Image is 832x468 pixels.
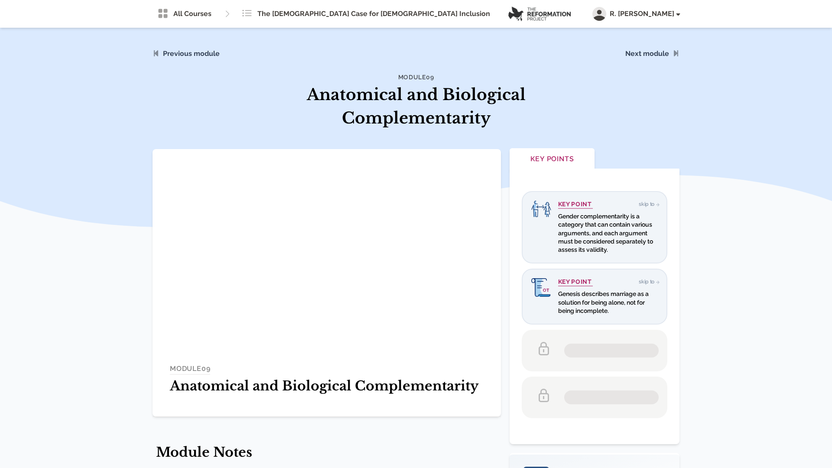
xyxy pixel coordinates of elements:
[153,5,217,23] a: All Courses
[558,212,658,254] p: Gender complementarity is a category that can contain various arguments, and each argument must b...
[508,6,571,21] img: logo.png
[610,9,679,19] span: R. [PERSON_NAME]
[510,148,595,171] button: Key Points
[257,9,490,19] span: The [DEMOGRAPHIC_DATA] Case for [DEMOGRAPHIC_DATA] Inclusion
[153,149,501,345] iframe: Module 09 - Anatomical and Biological Complementarity
[592,7,679,21] button: R. [PERSON_NAME]
[156,445,484,460] h1: Module Notes
[170,364,210,375] h4: MODULE 09
[639,201,658,207] span: Skip to
[558,278,593,286] h4: Key Point
[305,83,527,130] h1: Anatomical and Biological Complementarity
[625,49,669,58] a: Next module
[305,73,527,81] h4: Module 09
[170,378,484,394] h1: Anatomical and Biological Complementarity
[173,9,211,19] span: All Courses
[558,290,658,315] p: Genesis describes marriage as a solution for being alone, not for being incomplete.
[558,201,593,209] h4: Key Point
[237,5,495,23] a: The [DEMOGRAPHIC_DATA] Case for [DEMOGRAPHIC_DATA] Inclusion
[639,279,658,285] span: Skip to
[163,49,220,58] a: Previous module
